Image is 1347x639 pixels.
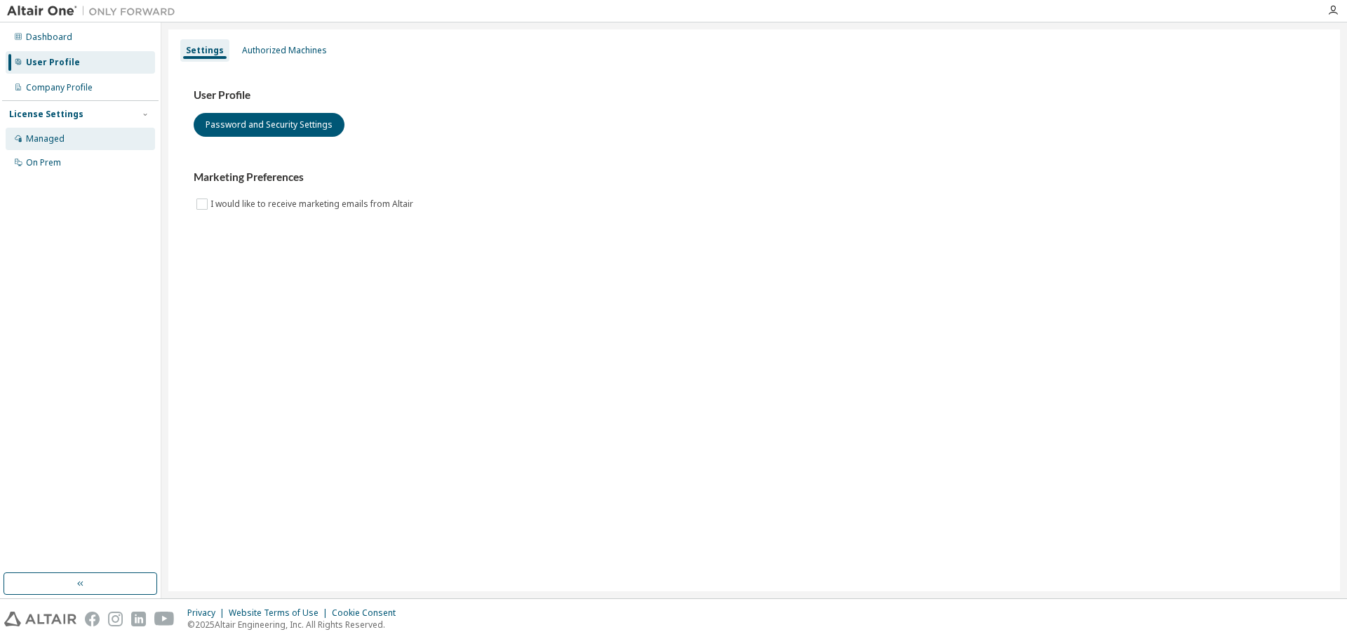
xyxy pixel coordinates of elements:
div: Authorized Machines [242,45,327,56]
div: Privacy [187,607,229,619]
div: License Settings [9,109,83,120]
div: Company Profile [26,82,93,93]
p: © 2025 Altair Engineering, Inc. All Rights Reserved. [187,619,404,631]
img: youtube.svg [154,612,175,626]
div: Cookie Consent [332,607,404,619]
div: Dashboard [26,32,72,43]
label: I would like to receive marketing emails from Altair [210,196,416,213]
img: facebook.svg [85,612,100,626]
h3: Marketing Preferences [194,170,1315,184]
img: instagram.svg [108,612,123,626]
img: altair_logo.svg [4,612,76,626]
button: Password and Security Settings [194,113,344,137]
div: Settings [186,45,224,56]
div: On Prem [26,157,61,168]
div: User Profile [26,57,80,68]
div: Website Terms of Use [229,607,332,619]
div: Managed [26,133,65,144]
img: linkedin.svg [131,612,146,626]
h3: User Profile [194,88,1315,102]
img: Altair One [7,4,182,18]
